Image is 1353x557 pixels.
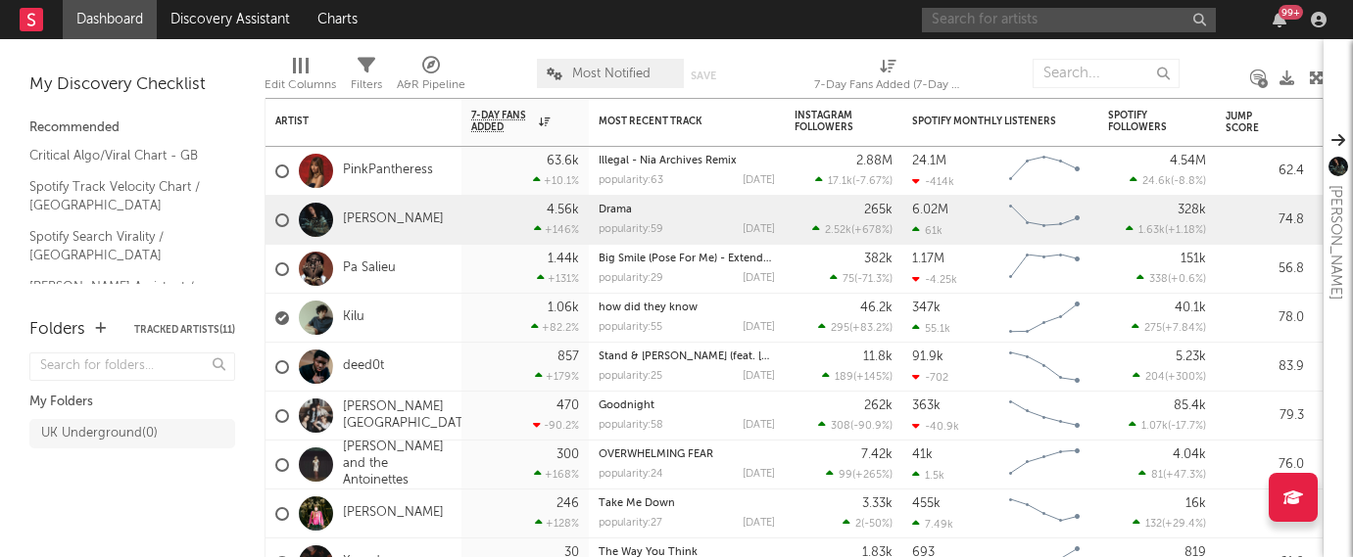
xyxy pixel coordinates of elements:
[912,497,941,510] div: 455k
[1136,272,1206,285] div: ( )
[1000,196,1088,245] svg: Chart title
[1141,421,1168,432] span: 1.07k
[599,400,654,411] a: Goodnight
[1166,470,1203,481] span: +47.3 %
[535,370,579,383] div: +179 %
[1174,176,1203,187] span: -8.8 %
[29,419,235,448] a: UK Underground(0)
[572,68,651,80] span: Most Notified
[343,358,384,375] a: deed0t
[397,49,465,106] div: A&R Pipeline
[912,448,933,461] div: 41k
[912,302,941,314] div: 347k
[599,156,737,166] a: Illegal - Nia Archives Remix
[912,420,959,433] div: -40.9k
[912,204,948,216] div: 6.02M
[343,162,433,179] a: PinkPantheress
[1174,399,1206,412] div: 85.4k
[743,273,775,284] div: [DATE]
[912,224,942,237] div: 61k
[861,448,893,461] div: 7.42k
[814,49,961,106] div: 7-Day Fans Added (7-Day Fans Added)
[343,309,364,326] a: Kilu
[599,371,662,382] div: popularity: 25
[1324,185,1347,300] div: [PERSON_NAME]
[343,399,475,433] a: [PERSON_NAME][GEOGRAPHIC_DATA]
[1181,253,1206,265] div: 151k
[1133,370,1206,383] div: ( )
[812,223,893,236] div: ( )
[1170,155,1206,167] div: 4.54M
[1176,350,1206,363] div: 5.23k
[599,116,746,127] div: Most Recent Track
[599,518,662,529] div: popularity: 27
[912,371,948,384] div: -702
[826,468,893,481] div: ( )
[912,116,1059,127] div: Spotify Monthly Listeners
[599,205,632,215] a: Drama
[343,260,396,277] a: Pa Salieu
[599,498,775,509] div: Take Me Down
[835,372,853,383] span: 189
[912,273,957,286] div: -4.25k
[1126,223,1206,236] div: ( )
[912,350,943,363] div: 91.9k
[29,318,85,342] div: Folders
[912,469,944,482] div: 1.5k
[912,155,946,167] div: 24.1M
[537,272,579,285] div: +131 %
[1226,209,1304,232] div: 74.8
[1226,453,1304,477] div: 76.0
[864,399,893,412] div: 262k
[1108,110,1177,133] div: Spotify Followers
[343,211,444,228] a: [PERSON_NAME]
[29,145,216,166] a: Critical Algo/Viral Chart - GB
[828,176,852,187] span: 17.1k
[29,116,235,140] div: Recommended
[1144,323,1162,334] span: 275
[1138,225,1165,236] span: 1.63k
[29,276,216,316] a: [PERSON_NAME] Assistant / [GEOGRAPHIC_DATA]
[912,175,954,188] div: -414k
[1000,245,1088,294] svg: Chart title
[822,370,893,383] div: ( )
[831,421,850,432] span: 308
[599,254,797,264] a: Big Smile (Pose For Me) - Extended Mix
[831,323,849,334] span: 295
[843,274,854,285] span: 75
[533,174,579,187] div: +10.1 %
[557,350,579,363] div: 857
[825,225,851,236] span: 2.52k
[839,470,852,481] span: 99
[1226,111,1275,134] div: Jump Score
[556,497,579,510] div: 246
[853,421,890,432] span: -90.9 %
[743,322,775,333] div: [DATE]
[599,224,663,235] div: popularity: 59
[29,352,235,381] input: Search for folders...
[1226,257,1304,281] div: 56.8
[691,70,716,81] button: Save
[599,449,775,460] div: OVERWHELMING FEAR
[351,73,382,97] div: Filters
[912,399,941,412] div: 363k
[1145,372,1165,383] span: 204
[743,469,775,480] div: [DATE]
[1279,5,1303,20] div: 99 +
[1226,404,1304,428] div: 79.3
[1165,323,1203,334] span: +7.84 %
[29,391,235,414] div: My Folders
[599,175,663,186] div: popularity: 63
[1142,176,1171,187] span: 24.6k
[599,420,663,431] div: popularity: 58
[397,73,465,97] div: A&R Pipeline
[599,302,698,313] a: how did they know
[743,420,775,431] div: [DATE]
[548,253,579,265] div: 1.44k
[531,321,579,334] div: +82.2 %
[265,49,336,106] div: Edit Columns
[855,470,890,481] span: +265 %
[599,273,663,284] div: popularity: 29
[556,448,579,461] div: 300
[1000,343,1088,392] svg: Chart title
